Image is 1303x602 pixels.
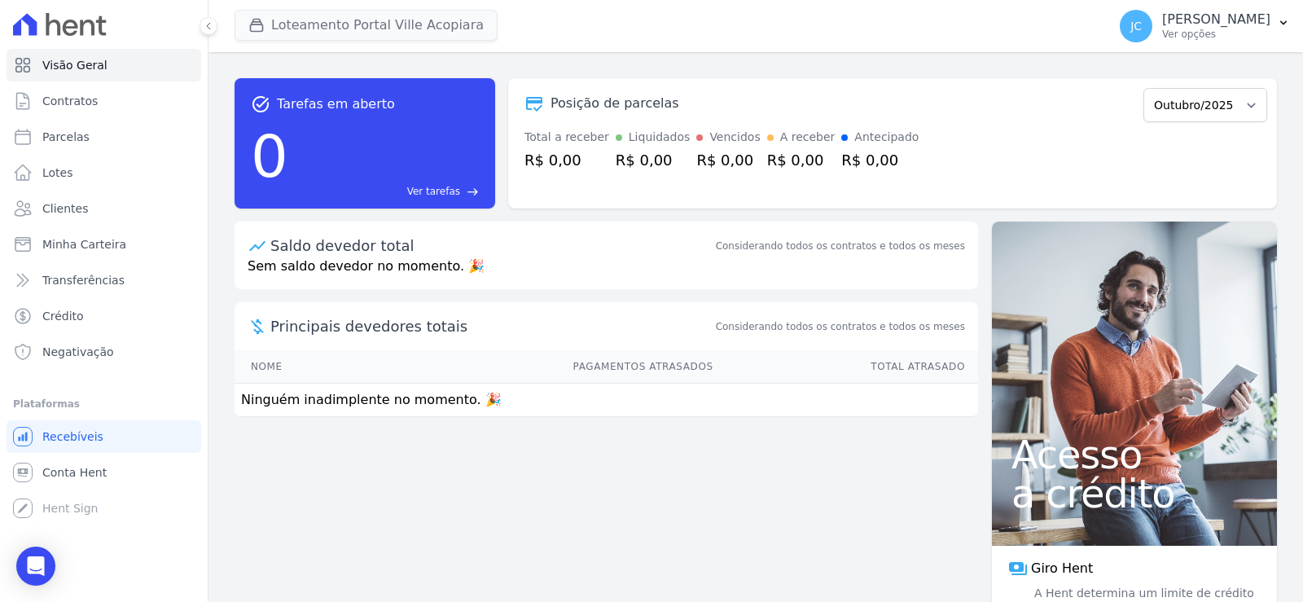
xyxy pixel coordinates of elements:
a: Visão Geral [7,49,201,81]
span: Clientes [42,200,88,217]
div: R$ 0,00 [524,149,609,171]
button: Loteamento Portal Ville Acopiara [235,10,498,41]
p: Ver opções [1162,28,1270,41]
div: R$ 0,00 [767,149,836,171]
th: Pagamentos Atrasados [367,350,714,384]
a: Crédito [7,300,201,332]
a: Lotes [7,156,201,189]
span: JC [1130,20,1142,32]
div: R$ 0,00 [841,149,919,171]
a: Parcelas [7,121,201,153]
div: Saldo devedor total [270,235,713,257]
div: Plataformas [13,394,195,414]
div: R$ 0,00 [696,149,760,171]
div: Open Intercom Messenger [16,547,55,586]
a: Contratos [7,85,201,117]
span: Acesso [1011,435,1257,474]
div: 0 [251,114,288,199]
td: Ninguém inadimplente no momento. 🎉 [235,384,978,417]
span: Recebíveis [42,428,103,445]
span: Conta Hent [42,464,107,481]
div: A receber [780,129,836,146]
span: Crédito [42,308,84,324]
button: JC [PERSON_NAME] Ver opções [1107,3,1303,49]
span: Minha Carteira [42,236,126,253]
span: Negativação [42,344,114,360]
a: Conta Hent [7,456,201,489]
span: task_alt [251,94,270,114]
span: Principais devedores totais [270,315,713,337]
span: east [467,186,479,198]
div: R$ 0,00 [616,149,691,171]
a: Negativação [7,336,201,368]
span: Giro Hent [1031,559,1093,578]
span: Visão Geral [42,57,107,73]
a: Ver tarefas east [295,184,479,199]
span: Transferências [42,272,125,288]
span: Considerando todos os contratos e todos os meses [716,319,965,334]
th: Total Atrasado [714,350,978,384]
a: Transferências [7,264,201,297]
span: Ver tarefas [407,184,460,199]
p: Sem saldo devedor no momento. 🎉 [235,257,978,289]
span: a crédito [1011,474,1257,513]
a: Clientes [7,192,201,225]
a: Minha Carteira [7,228,201,261]
div: Vencidos [709,129,760,146]
span: Lotes [42,165,73,181]
span: Contratos [42,93,98,109]
div: Total a receber [524,129,609,146]
div: Posição de parcelas [551,94,679,113]
div: Considerando todos os contratos e todos os meses [716,239,965,253]
div: Liquidados [629,129,691,146]
div: Antecipado [854,129,919,146]
span: Tarefas em aberto [277,94,395,114]
th: Nome [235,350,367,384]
span: Parcelas [42,129,90,145]
a: Recebíveis [7,420,201,453]
p: [PERSON_NAME] [1162,11,1270,28]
